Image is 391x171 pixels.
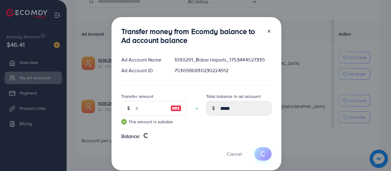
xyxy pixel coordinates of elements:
[116,56,170,63] div: Ad Account Name
[170,67,276,74] div: 7530986830230224912
[121,119,127,125] img: guide
[219,147,250,160] button: Cancel
[121,119,187,125] small: This amount is suitable
[121,133,141,140] span: Balance:
[170,105,181,112] img: image
[227,151,242,157] span: Cancel
[170,56,276,63] div: 1030291_Babar Imports_1753444527335
[121,27,262,45] h3: Transfer money from Ecomdy balance to Ad account balance
[116,67,170,74] div: Ad Account ID
[121,93,153,99] label: Transfer amount
[206,93,261,99] label: Total balance in ad account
